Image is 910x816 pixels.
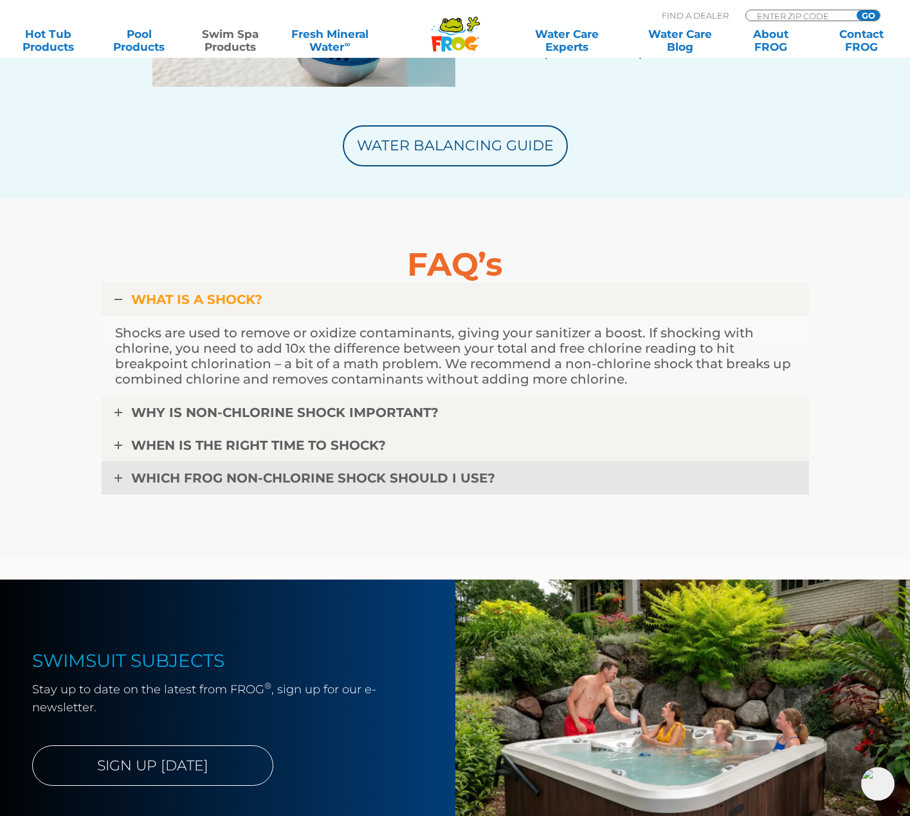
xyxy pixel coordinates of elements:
[509,28,624,53] a: Water CareExperts
[195,28,266,53] a: Swim SpaProducts
[861,767,895,801] img: openIcon
[32,650,391,671] h4: SWIMSUIT SUBJECTS
[131,292,262,307] span: WHAT IS A SHOCK?
[662,10,729,21] p: Find A Dealer
[131,405,439,420] span: WHY IS NON-CHLORINE SHOCK IMPORTANT?
[32,680,391,716] p: Stay up to date on the latest from FROG , sign up for our e-newsletter.
[115,325,796,387] p: Shocks are used to remove or oxidize contaminants, giving your sanitizer a boost. If shocking wit...
[104,28,174,53] a: PoolProducts
[264,680,271,691] sup: ®
[102,461,809,495] a: WHICH FROG NON-CHLORINE SHOCK SHOULD I USE?
[102,396,809,429] a: WHY IS NON-CHLORINE SHOCK IMPORTANT?
[286,28,374,53] a: Fresh MineralWater∞
[13,28,84,53] a: Hot TubProducts
[344,39,350,49] sup: ∞
[756,10,842,21] input: Zip Code Form
[736,28,806,53] a: AboutFROG
[102,247,809,283] h5: FAQ’s
[857,10,880,21] input: GO
[102,429,809,462] a: WHEN IS THE RIGHT TIME TO SHOCK?
[644,28,715,53] a: Water CareBlog
[826,28,897,53] a: ContactFROG
[32,745,273,786] a: SIGN UP [DATE]
[102,283,809,316] a: WHAT IS A SHOCK?
[131,438,386,453] span: WHEN IS THE RIGHT TIME TO SHOCK?
[343,125,568,166] a: Water Balancing Guide
[131,470,495,486] span: WHICH FROG NON-CHLORINE SHOCK SHOULD I USE?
